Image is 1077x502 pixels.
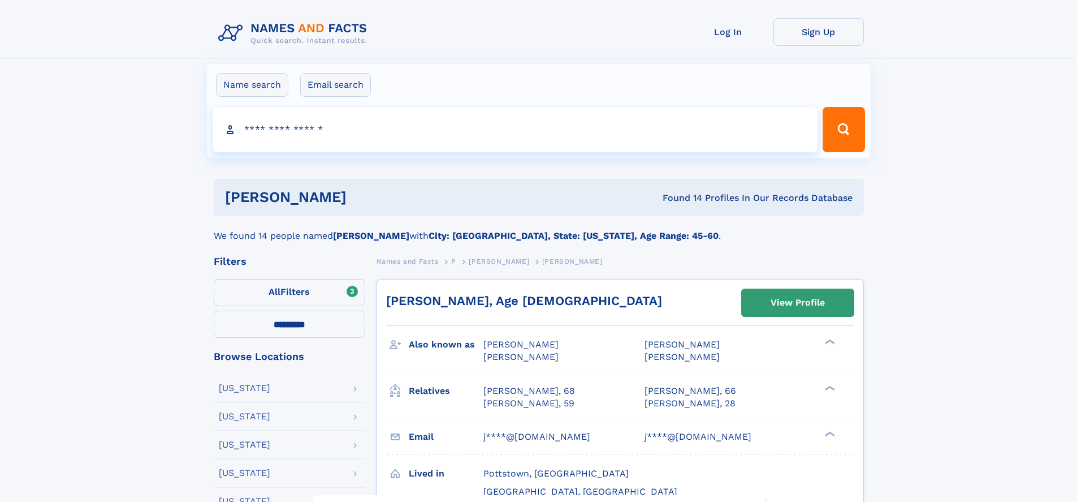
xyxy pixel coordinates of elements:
[409,335,483,354] h3: Also known as
[645,339,720,350] span: [PERSON_NAME]
[483,397,574,410] a: [PERSON_NAME], 59
[822,430,836,437] div: ❯
[377,254,439,268] a: Names and Facts
[683,18,773,46] a: Log In
[483,468,629,479] span: Pottstown, [GEOGRAPHIC_DATA]
[773,18,864,46] a: Sign Up
[823,107,864,152] button: Search Button
[216,73,288,97] label: Name search
[214,18,377,49] img: Logo Names and Facts
[219,440,270,449] div: [US_STATE]
[225,190,505,204] h1: [PERSON_NAME]
[469,254,529,268] a: [PERSON_NAME]
[409,464,483,483] h3: Lived in
[822,384,836,392] div: ❯
[214,351,365,362] div: Browse Locations
[645,385,736,397] a: [PERSON_NAME], 66
[214,279,365,306] label: Filters
[483,339,559,350] span: [PERSON_NAME]
[504,192,853,204] div: Found 14 Profiles In Our Records Database
[300,73,371,97] label: Email search
[214,256,365,267] div: Filters
[451,254,456,268] a: P
[429,230,719,241] b: City: [GEOGRAPHIC_DATA], State: [US_STATE], Age Range: 45-60
[542,258,603,265] span: [PERSON_NAME]
[742,289,854,316] a: View Profile
[451,258,456,265] span: P
[386,294,662,308] a: [PERSON_NAME], Age [DEMOGRAPHIC_DATA]
[771,290,825,316] div: View Profile
[214,216,864,243] div: We found 14 people named with .
[333,230,409,241] b: [PERSON_NAME]
[219,384,270,393] div: [US_STATE]
[269,286,280,297] span: All
[483,351,559,362] span: [PERSON_NAME]
[483,385,575,397] a: [PERSON_NAME], 68
[409,381,483,401] h3: Relatives
[645,351,720,362] span: [PERSON_NAME]
[219,412,270,421] div: [US_STATE]
[822,338,836,346] div: ❯
[213,107,818,152] input: search input
[469,258,529,265] span: [PERSON_NAME]
[409,427,483,447] h3: Email
[645,397,736,410] a: [PERSON_NAME], 28
[219,469,270,478] div: [US_STATE]
[483,486,677,497] span: [GEOGRAPHIC_DATA], [GEOGRAPHIC_DATA]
